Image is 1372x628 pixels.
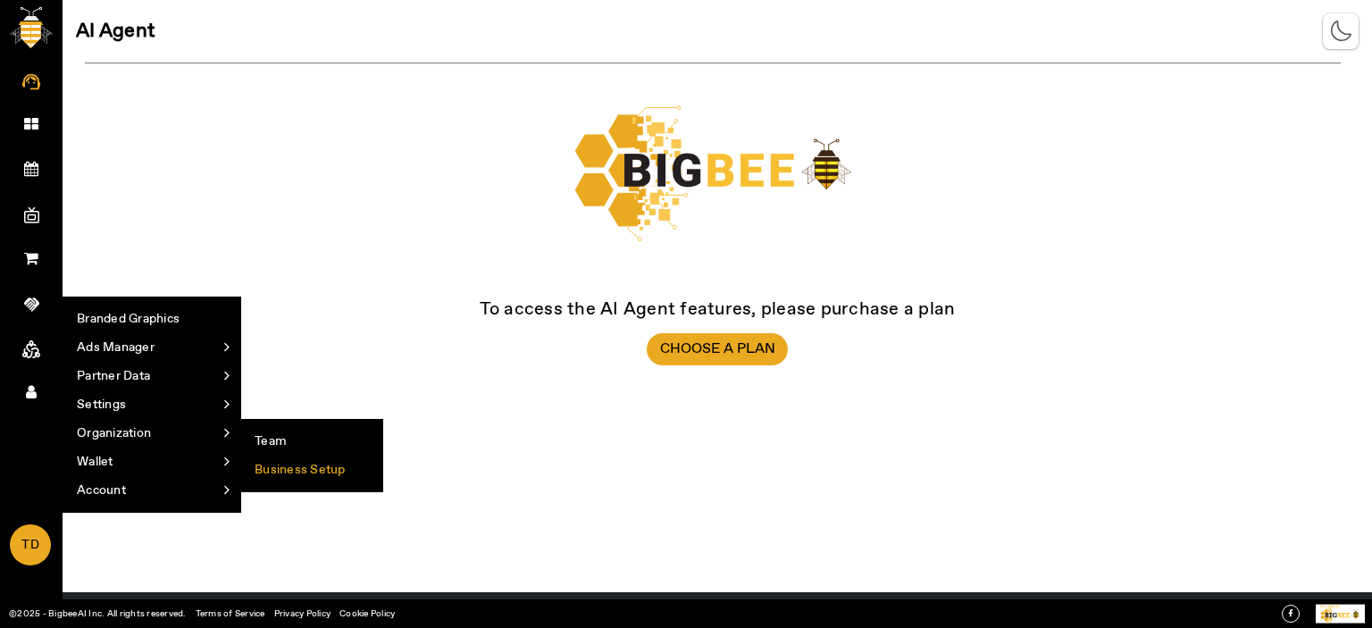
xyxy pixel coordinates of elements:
[241,427,382,456] li: Team
[647,333,788,365] button: Choose a Plan
[1330,21,1352,42] img: theme-mode
[274,607,331,620] a: Privacy Policy
[76,22,155,40] span: AI Agent
[1320,604,1323,608] tspan: P
[9,607,187,620] a: ©2025 - BigbeeAI Inc. All rights reserved.
[63,419,240,448] a: Organization
[1322,604,1329,608] tspan: owe
[10,524,51,565] a: TD
[339,607,395,620] a: Cookie Policy
[10,7,53,48] img: bigbee-logo.png
[63,476,240,505] a: Account
[63,362,240,390] a: Partner Data
[12,526,49,565] span: TD
[241,456,382,484] li: Business Setup
[1329,604,1331,608] tspan: r
[660,340,775,358] span: Choose a Plan
[63,333,240,362] a: Ads Manager
[63,305,240,333] li: Branded Graphics
[63,301,1372,319] div: To access the AI Agent features, please purchase a plan
[63,390,240,419] a: Settings
[63,448,240,476] a: Wallet
[196,607,265,620] a: Terms of Service
[1330,604,1340,608] tspan: ed By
